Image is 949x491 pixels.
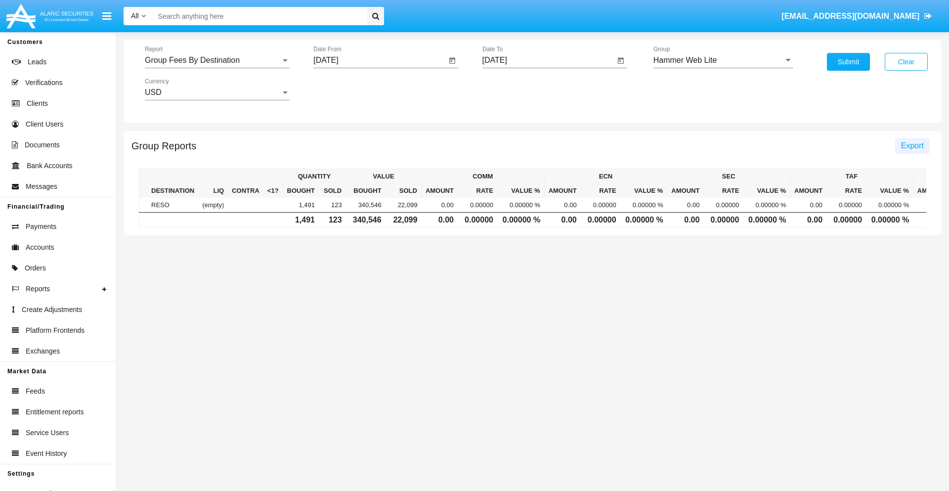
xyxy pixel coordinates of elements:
th: SEC [667,169,790,184]
button: Open calendar [446,55,458,67]
th: AMOUNT [667,183,704,198]
a: [EMAIL_ADDRESS][DOMAIN_NAME] [777,2,937,30]
td: 0.00 [667,213,704,227]
td: 1,491 [283,198,319,213]
th: RATE [826,183,866,198]
span: [EMAIL_ADDRESS][DOMAIN_NAME] [781,12,919,20]
span: Client Users [26,119,63,130]
span: Payments [26,222,56,232]
td: RESO [147,198,198,213]
span: Verifications [25,78,62,88]
td: 0.00 [790,213,827,227]
span: Messages [26,181,57,192]
td: 0.00000 [826,198,866,213]
button: Export [895,138,930,154]
td: 22,099 [386,213,422,227]
th: RATE [703,183,743,198]
td: 0.00 [790,198,827,213]
span: All [131,12,139,20]
td: 0.00000 [458,213,497,227]
th: VALUE % [866,183,913,198]
td: 0.00000 % [497,198,544,213]
span: Exchanges [26,346,60,357]
span: Clients [27,98,48,109]
span: Leads [28,57,46,67]
th: CONTRA [228,169,263,198]
td: 0.00 [421,213,458,227]
th: Sold [386,183,422,198]
th: VALUE % [620,183,667,198]
span: Accounts [26,242,54,253]
th: TAF [790,169,913,184]
td: 0.00 [667,198,704,213]
span: Orders [25,263,46,273]
th: AMOUNT [544,183,581,198]
button: Open calendar [615,55,627,67]
th: VALUE [346,169,422,184]
span: Group Fees By Destination [145,56,240,64]
th: COMM [421,169,544,184]
td: 0.00000 [826,213,866,227]
span: Documents [25,140,60,150]
h5: Group Reports [131,142,196,150]
td: 123 [319,198,346,213]
button: Clear [885,53,928,71]
th: Sold [319,183,346,198]
span: Export [901,141,924,150]
td: 0.00000 % [743,198,790,213]
td: 340,546 [346,198,386,213]
span: Service Users [26,428,69,438]
span: Bank Accounts [27,161,73,171]
th: AMOUNT [421,183,458,198]
span: Reports [26,284,50,294]
span: Create Adjustments [22,305,82,315]
td: 0.00000 [458,198,497,213]
th: Bought [346,183,386,198]
td: 22,099 [386,198,422,213]
th: LIQ [198,169,228,198]
td: 123 [319,213,346,227]
th: RATE [458,183,497,198]
td: (empty) [198,198,228,213]
td: 0.00000 % [620,198,667,213]
th: AMOUNT [790,183,827,198]
span: Event History [26,448,67,459]
span: Platform Frontends [26,325,85,336]
td: 0.00000 % [866,198,913,213]
td: 0.00000 [703,198,743,213]
th: Bought [283,183,319,198]
th: VALUE % [497,183,544,198]
th: <1? [263,169,283,198]
td: 1,491 [283,213,319,227]
th: VALUE % [743,183,790,198]
td: 0.00000 % [620,213,667,227]
span: Entitlement reports [26,407,84,417]
td: 0.00000 % [866,213,913,227]
td: 0.00 [544,198,581,213]
a: All [124,11,153,21]
td: 0.00000 % [743,213,790,227]
button: Submit [827,53,870,71]
td: 0.00 [544,213,581,227]
th: RATE [581,183,620,198]
td: 340,546 [346,213,386,227]
img: Logo image [5,1,95,31]
input: Search [153,7,364,25]
td: 0.00000 [581,213,620,227]
th: QUANTITY [283,169,346,184]
th: DESTINATION [147,169,198,198]
td: 0.00000 % [497,213,544,227]
span: USD [145,88,162,96]
td: 0.00000 [703,213,743,227]
span: Feeds [26,386,45,397]
td: 0.00 [421,198,458,213]
td: 0.00000 [581,198,620,213]
th: ECN [544,169,667,184]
